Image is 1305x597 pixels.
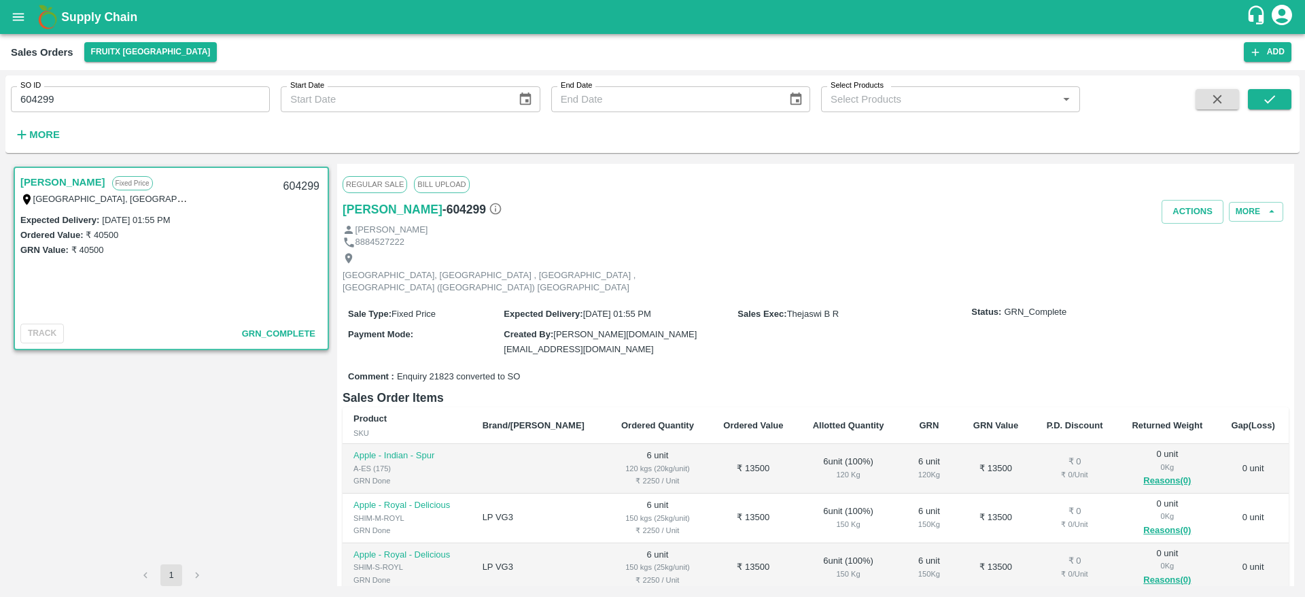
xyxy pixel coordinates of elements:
[1043,555,1107,568] div: ₹ 0
[442,200,502,219] h6: - 604299
[1128,573,1207,588] button: Reasons(0)
[709,543,798,593] td: ₹ 13500
[353,512,461,524] div: SHIM-M-ROYL
[909,456,948,481] div: 6 unit
[353,475,461,487] div: GRN Done
[11,123,63,146] button: More
[343,176,407,192] span: Regular Sale
[1246,5,1270,29] div: customer-support
[20,230,83,240] label: Ordered Value:
[1162,200,1223,224] button: Actions
[809,555,888,580] div: 6 unit ( 100 %)
[909,518,948,530] div: 150 Kg
[275,171,328,203] div: 604299
[504,309,582,319] label: Expected Delivery :
[348,329,413,339] label: Payment Mode :
[348,371,394,383] label: Comment :
[353,462,461,475] div: A-ES (175)
[71,245,104,255] label: ₹ 40500
[391,309,436,319] span: Fixed Price
[1128,560,1207,572] div: 0 Kg
[33,193,616,204] label: [GEOGRAPHIC_DATA], [GEOGRAPHIC_DATA] , [GEOGRAPHIC_DATA] , [GEOGRAPHIC_DATA] ([GEOGRAPHIC_DATA]) ...
[1270,3,1294,31] div: account of current user
[1043,456,1107,468] div: ₹ 0
[242,328,315,339] span: GRN_Complete
[20,173,105,191] a: [PERSON_NAME]
[112,176,153,190] p: Fixed Price
[617,561,698,573] div: 150 kgs (25kg/unit)
[709,444,798,494] td: ₹ 13500
[353,524,461,536] div: GRN Done
[617,475,698,487] div: ₹ 2250 / Unit
[606,444,709,494] td: 6 unit
[973,420,1018,430] b: GRN Value
[909,555,948,580] div: 6 unit
[504,329,553,339] label: Created By :
[1043,518,1107,530] div: ₹ 0 / Unit
[61,10,137,24] b: Supply Chain
[348,309,391,319] label: Sale Type :
[3,1,34,33] button: open drawer
[809,468,888,481] div: 120 Kg
[414,176,469,192] span: Bill Upload
[290,80,324,91] label: Start Date
[343,200,442,219] a: [PERSON_NAME]
[20,80,41,91] label: SO ID
[959,494,1032,543] td: ₹ 13500
[617,512,698,524] div: 150 kgs (25kg/unit)
[1217,494,1289,543] td: 0 unit
[1128,510,1207,522] div: 0 Kg
[1004,306,1066,319] span: GRN_Complete
[1128,473,1207,489] button: Reasons(0)
[355,224,428,237] p: [PERSON_NAME]
[1244,42,1291,62] button: Add
[617,524,698,536] div: ₹ 2250 / Unit
[133,564,210,586] nav: pagination navigation
[1128,547,1207,588] div: 0 unit
[353,499,461,512] p: Apple - Royal - Delicious
[20,245,69,255] label: GRN Value:
[353,561,461,573] div: SHIM-S-ROYL
[1132,420,1202,430] b: Returned Weight
[617,462,698,475] div: 120 kgs (20kg/unit)
[353,549,461,562] p: Apple - Royal - Delicious
[472,494,606,543] td: LP VG3
[709,494,798,543] td: ₹ 13500
[1128,461,1207,473] div: 0 Kg
[1229,202,1283,222] button: More
[809,505,888,530] div: 6 unit ( 100 %)
[783,86,809,112] button: Choose date
[343,388,1289,407] h6: Sales Order Items
[1047,420,1103,430] b: P.D. Discount
[1128,498,1207,539] div: 0 unit
[20,215,99,225] label: Expected Delivery :
[831,80,884,91] label: Select Products
[355,236,404,249] p: 8884527222
[813,420,884,430] b: Allotted Quantity
[959,444,1032,494] td: ₹ 13500
[353,449,461,462] p: Apple - Indian - Spur
[909,505,948,530] div: 6 unit
[621,420,694,430] b: Ordered Quantity
[971,306,1001,319] label: Status:
[483,420,585,430] b: Brand/[PERSON_NAME]
[504,329,697,354] span: [PERSON_NAME][DOMAIN_NAME][EMAIL_ADDRESS][DOMAIN_NAME]
[61,7,1246,27] a: Supply Chain
[29,129,60,140] strong: More
[353,574,461,586] div: GRN Done
[723,420,783,430] b: Ordered Value
[343,269,648,294] p: [GEOGRAPHIC_DATA], [GEOGRAPHIC_DATA] , [GEOGRAPHIC_DATA] , [GEOGRAPHIC_DATA] ([GEOGRAPHIC_DATA]) ...
[1043,505,1107,518] div: ₹ 0
[909,568,948,580] div: 150 Kg
[84,42,217,62] button: Select DC
[617,574,698,586] div: ₹ 2250 / Unit
[737,309,786,319] label: Sales Exec :
[606,543,709,593] td: 6 unit
[11,86,270,112] input: Enter SO ID
[397,371,520,383] span: Enquiry 21823 converted to SO
[1231,420,1274,430] b: Gap(Loss)
[1217,444,1289,494] td: 0 unit
[825,90,1054,108] input: Select Products
[909,468,948,481] div: 120 Kg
